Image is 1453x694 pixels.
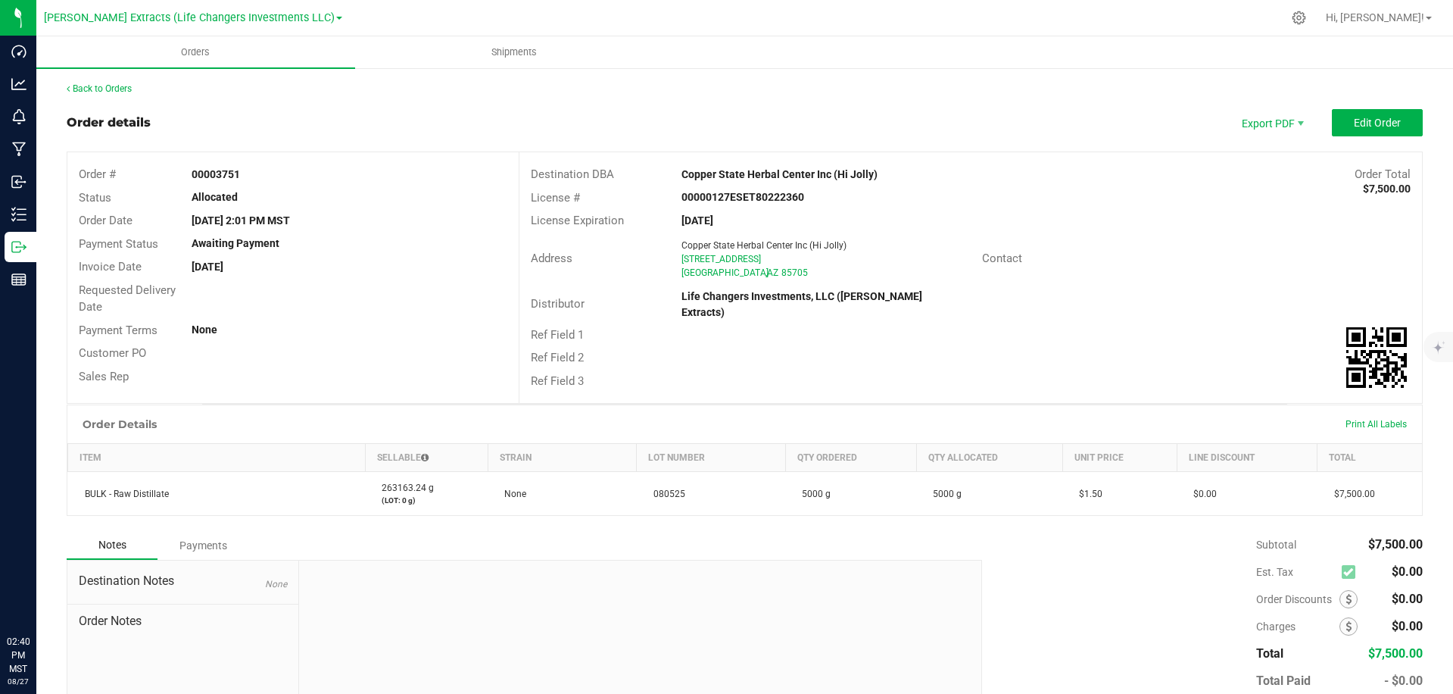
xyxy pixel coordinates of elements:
div: Notes [67,531,157,560]
strong: Awaiting Payment [192,237,279,249]
span: Distributor [531,297,585,311]
h1: Order Details [83,418,157,430]
div: Payments [157,532,248,559]
th: Unit Price [1062,444,1177,472]
span: Order Total [1355,167,1411,181]
span: $0.00 [1392,619,1423,633]
span: [GEOGRAPHIC_DATA] [681,267,769,278]
span: [STREET_ADDRESS] [681,254,761,264]
strong: 00000127ESET80222360 [681,191,804,203]
inline-svg: Analytics [11,77,27,92]
strong: Allocated [192,191,238,203]
strong: [DATE] [192,261,223,273]
span: Destination DBA [531,167,614,181]
p: (LOT: 0 g) [374,495,479,506]
th: Strain [488,444,636,472]
span: Ref Field 1 [531,328,584,342]
span: Invoice Date [79,260,142,274]
inline-svg: Outbound [11,239,27,255]
span: Contact [982,252,1022,265]
span: $0.00 [1392,592,1423,606]
span: Payment Status [79,237,158,251]
span: None [497,489,526,499]
span: Requested Delivery Date [79,283,176,314]
span: [PERSON_NAME] Extracts (Life Changers Investments LLC) [44,11,335,24]
span: Order Discounts [1256,593,1339,605]
iframe: Resource center unread badge [45,571,63,589]
strong: [DATE] [681,214,713,227]
span: $0.00 [1392,564,1423,579]
span: None [265,579,287,589]
span: BULK - Raw Distillate [77,489,169,499]
span: 263163.24 g [374,483,434,493]
inline-svg: Monitoring [11,109,27,124]
span: $0.00 [1186,489,1217,499]
span: Copper State Herbal Center Inc (Hi Jolly) [681,240,847,251]
span: $7,500.00 [1368,537,1423,552]
strong: Life Changers Investments, LLC ([PERSON_NAME] Extracts) [681,290,922,318]
span: 5000 g [925,489,962,499]
span: Address [531,252,572,265]
button: Edit Order [1332,109,1423,136]
strong: [DATE] 2:01 PM MST [192,214,290,227]
span: Sales Rep [79,370,129,383]
th: Total [1317,444,1422,472]
span: Payment Terms [79,324,157,337]
th: Sellable [365,444,488,472]
span: Customer PO [79,346,146,360]
span: License # [531,191,580,205]
a: Back to Orders [67,83,132,94]
span: $7,500.00 [1368,646,1423,661]
span: Charges [1256,621,1339,633]
span: Est. Tax [1256,566,1336,578]
th: Item [68,444,366,472]
span: Print All Labels [1345,419,1407,430]
span: Calculate excise tax [1342,562,1362,583]
th: Lot Number [637,444,785,472]
span: Edit Order [1354,117,1401,129]
span: Total Paid [1256,674,1311,688]
span: Hi, [PERSON_NAME]! [1326,11,1424,23]
span: Status [79,191,111,205]
span: Order # [79,167,116,181]
span: Shipments [471,45,557,59]
strong: 00003751 [192,168,240,180]
img: Scan me! [1346,327,1407,388]
p: 08/27 [7,676,30,687]
span: Order Notes [79,612,287,630]
span: Destination Notes [79,572,287,590]
span: - $0.00 [1384,674,1423,688]
th: Line Discount [1177,444,1317,472]
a: Orders [36,36,355,68]
span: 080525 [646,489,685,499]
li: Export PDF [1226,109,1317,136]
iframe: Resource center [15,573,61,618]
span: , [765,267,767,278]
span: 85705 [781,267,808,278]
span: Ref Field 3 [531,374,584,388]
span: Subtotal [1256,539,1296,551]
span: License Expiration [531,214,624,227]
span: 5000 g [794,489,831,499]
span: Order Date [79,214,133,227]
th: Qty Allocated [916,444,1062,472]
span: $7,500.00 [1327,489,1375,499]
div: Order details [67,114,151,132]
p: 02:40 PM MST [7,635,30,676]
span: Total [1256,646,1283,661]
span: Orders [161,45,230,59]
strong: None [192,324,217,336]
inline-svg: Dashboard [11,44,27,59]
inline-svg: Inbound [11,174,27,189]
strong: Copper State Herbal Center Inc (Hi Jolly) [681,168,878,180]
inline-svg: Inventory [11,207,27,222]
inline-svg: Manufacturing [11,142,27,157]
div: Manage settings [1289,11,1308,25]
inline-svg: Reports [11,272,27,287]
span: AZ [767,267,778,278]
span: $1.50 [1071,489,1102,499]
span: Ref Field 2 [531,351,584,364]
qrcode: 00003751 [1346,327,1407,388]
a: Shipments [355,36,674,68]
